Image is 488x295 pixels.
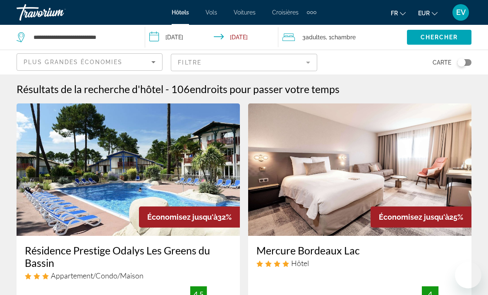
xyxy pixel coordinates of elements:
span: Économisez jusqu'à [379,213,449,221]
button: User Menu [450,4,471,21]
button: Check-in date: Sep 19, 2025 Check-out date: Sep 21, 2025 [145,25,278,50]
span: Plus grandes économies [24,59,122,65]
span: Hôtel [291,259,309,268]
a: Vols [206,9,217,16]
button: Change currency [418,7,438,19]
h1: Résultats de la recherche d'hôtel [17,83,163,95]
span: Chercher [421,34,458,41]
button: Filter [171,53,317,72]
span: Économisez jusqu'à [147,213,218,221]
span: fr [391,10,398,17]
div: 4 star Hotel [256,259,463,268]
span: Adultes [306,34,326,41]
button: Toggle map [451,59,471,66]
a: Voitures [234,9,256,16]
div: 3 star Apartment [25,271,232,280]
span: Appartement/Condo/Maison [51,271,144,280]
span: 3 [302,31,326,43]
img: Hotel image [17,103,240,236]
img: Hotel image [248,103,471,236]
div: 25% [371,206,471,228]
span: - [165,83,169,95]
button: Change language [391,7,406,19]
button: Travelers: 3 adults, 0 children [278,25,407,50]
button: Chercher [407,30,471,45]
span: Chambre [331,34,356,41]
mat-select: Sort by [24,57,155,67]
a: Résidence Prestige Odalys Les Greens du Bassin [25,244,232,269]
div: 32% [139,206,240,228]
a: Croisières [272,9,299,16]
span: , 1 [326,31,356,43]
span: EV [456,8,466,17]
span: Carte [433,57,451,68]
a: Hôtels [172,9,189,16]
h2: 106 [171,83,340,95]
a: Travorium [17,2,99,23]
span: EUR [418,10,430,17]
button: Extra navigation items [307,6,316,19]
span: endroits pour passer votre temps [190,83,340,95]
iframe: Bouton de lancement de la fenêtre de messagerie [455,262,481,288]
a: Mercure Bordeaux Lac [256,244,463,257]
